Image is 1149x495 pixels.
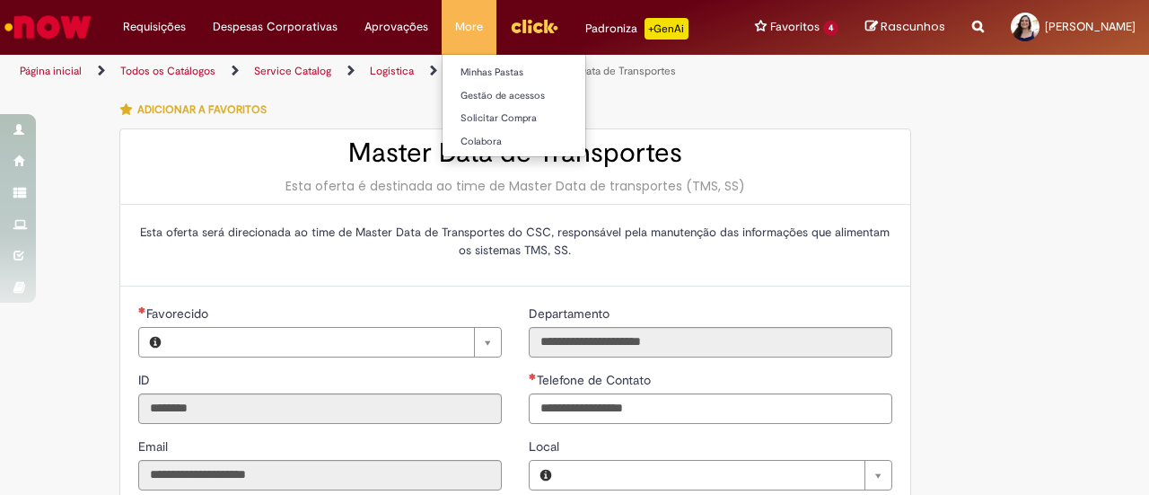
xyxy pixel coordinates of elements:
[138,177,892,195] div: Esta oferta é destinada ao time de Master Data de transportes (TMS, SS)
[529,305,613,322] span: Somente leitura - Departamento
[123,18,186,36] span: Requisições
[254,64,331,78] a: Service Catalog
[138,306,146,314] span: Necessários
[120,64,215,78] a: Todos os Catálogos
[364,18,428,36] span: Aprovações
[138,460,502,491] input: Email
[455,18,483,36] span: More
[529,438,563,455] span: Local
[443,86,640,106] a: Gestão de acessos
[139,328,171,357] button: Favorecido, Visualizar este registro
[138,438,171,455] label: Somente leitura - Email
[138,438,171,455] span: Somente leitura - Email
[585,18,689,40] div: Padroniza
[442,54,586,157] ul: More
[171,328,501,357] a: Limpar campo Favorecido
[529,373,537,380] span: Obrigatório Preenchido
[529,393,892,424] input: Telefone de Contato
[1045,19,1136,34] span: [PERSON_NAME]
[138,371,153,389] label: Somente leitura - ID
[138,393,502,424] input: ID
[529,305,613,323] label: Somente leitura - Departamento
[213,18,338,36] span: Despesas Corporativas
[443,132,640,152] a: Colabora
[770,18,820,36] span: Favoritos
[13,55,752,88] ul: Trilhas de página
[146,305,212,322] span: Necessários - Favorecido
[529,327,892,358] input: Departamento
[140,225,890,258] span: Esta oferta será direcionada ao time de Master Data de Transportes do CSC, responsável pela manut...
[562,461,891,490] a: Limpar campo Local
[370,64,414,78] a: Logistica
[119,91,276,128] button: Adicionar a Favoritos
[865,19,945,36] a: Rascunhos
[530,461,562,490] button: Local, Visualizar este registro
[823,21,838,36] span: 4
[137,102,267,117] span: Adicionar a Favoritos
[543,64,676,78] a: Master Data de Transportes
[881,18,945,35] span: Rascunhos
[645,18,689,40] p: +GenAi
[443,63,640,83] a: Minhas Pastas
[2,9,94,45] img: ServiceNow
[138,372,153,388] span: Somente leitura - ID
[510,13,558,40] img: click_logo_yellow_360x200.png
[443,109,640,128] a: Solicitar Compra
[138,138,892,168] h2: Master Data de Transportes
[537,372,654,388] span: Telefone de Contato
[20,64,82,78] a: Página inicial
